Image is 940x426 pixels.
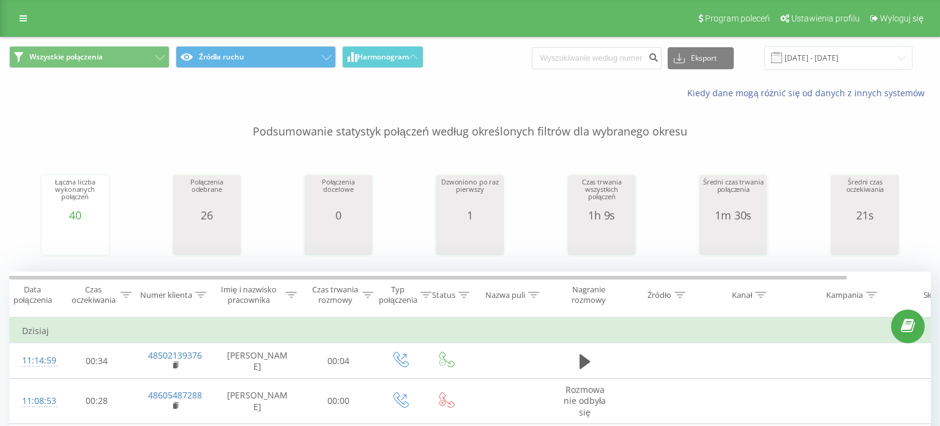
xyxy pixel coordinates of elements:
div: Źródło [647,290,671,300]
div: 21s [834,209,895,221]
td: 00:34 [59,343,135,379]
a: Kiedy dane mogą różnić się od danych z innych systemów [687,87,931,99]
div: Dzwoniono po raz pierwszy [439,178,501,209]
div: 0 [308,209,369,221]
input: Wyszukiwanie według numeru [532,47,662,69]
div: Typ połączenia [379,284,417,305]
span: Wszystkie połączenia [29,52,103,62]
div: Średni czas oczekiwania [834,178,895,209]
div: Kampania [826,290,863,300]
div: Czas trwania rozmowy [311,284,359,305]
td: [PERSON_NAME] [215,379,300,424]
a: 48605487288 [148,389,202,401]
span: Harmonogram [357,53,409,61]
div: Średni czas trwania połączenia [703,178,764,209]
div: Imię i nazwisko pracownika [215,284,283,305]
div: Status [432,290,455,300]
span: Program poleceń [705,13,770,23]
div: Połączenia docelowe [308,178,369,209]
div: 40 [45,209,106,221]
td: 00:00 [300,379,377,424]
div: 11:08:53 [22,389,47,413]
div: 1m 30s [703,209,764,221]
div: Łączna liczba wykonanych połączeń [45,178,106,209]
button: Wszystkie połączenia [9,46,170,68]
div: 1h 9s [571,209,632,221]
div: 26 [176,209,237,221]
button: Eksport [668,47,734,69]
td: 00:28 [59,379,135,424]
div: 1 [439,209,501,221]
span: Ustawienia profilu [791,13,860,23]
a: 48502139376 [148,349,202,361]
div: Nazwa puli [485,290,525,300]
button: Harmonogram [342,46,423,68]
div: Połączenia odebrane [176,178,237,209]
span: Wyloguj się [880,13,923,23]
span: Rozmowa nie odbyła się [564,384,606,417]
td: 00:04 [300,343,377,379]
div: Kanał [732,290,752,300]
td: [PERSON_NAME] [215,343,300,379]
div: 11:14:59 [22,349,47,373]
p: Podsumowanie statystyk połączeń według określonych filtrów dla wybranego okresu [9,99,931,140]
button: Źródła ruchu [176,46,336,68]
div: Czas oczekiwania [69,284,117,305]
div: Nagranie rozmowy [559,284,618,305]
div: Czas trwania wszystkich połączeń [571,178,632,209]
div: Numer klienta [140,290,192,300]
div: Data połączenia [10,284,55,305]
